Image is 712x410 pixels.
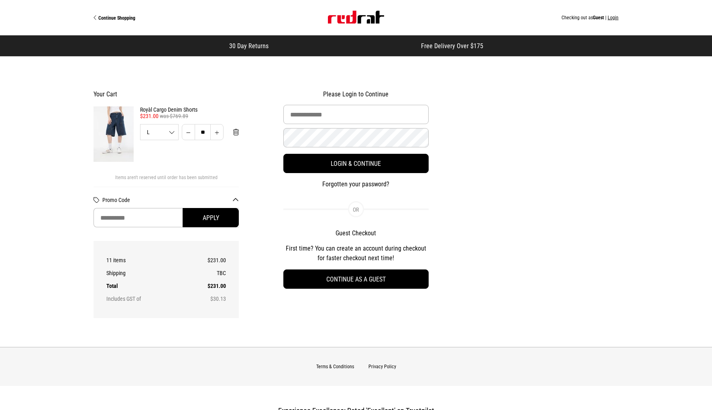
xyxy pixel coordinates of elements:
div: Checking out as [225,15,618,20]
td: $30.13 [184,292,226,305]
button: Decrease quantity [182,124,195,140]
h2: Please Login to Continue [283,90,429,98]
iframe: Customer reviews powered by Trustpilot [285,42,405,50]
button: Login & Continue [283,154,429,173]
iframe: Customer reviews powered by Trustpilot [473,90,618,231]
span: Continue Shopping [98,15,135,21]
p: First time? You can create an account during checkout for faster checkout next time! [283,244,429,263]
a: Royàl Cargo Denim Shorts [140,106,239,113]
h2: Your Cart [94,90,239,98]
input: Promo Code [94,208,239,227]
img: Royàl Cargo Denim Shorts [94,106,134,162]
td: $231.00 [184,279,226,292]
img: Red Rat [328,11,384,24]
button: Remove from cart [227,124,245,140]
button: Promo Code [102,197,239,203]
td: $231.00 [184,254,226,267]
span: 30 Day Returns [229,42,269,50]
span: L [140,129,178,135]
td: TBC [184,267,226,279]
a: Continue Shopping [94,14,225,21]
span: was $769.89 [160,113,188,119]
th: Shipping [106,267,184,279]
input: Password [283,128,429,147]
div: Items aren't reserved until order has been submitted [94,175,239,187]
a: Privacy Policy [368,364,396,369]
input: Quantity [195,124,211,140]
h2: Guest Checkout [283,229,429,237]
th: Total [106,279,184,292]
span: Free Delivery Over $175 [421,42,483,50]
span: | [605,15,606,20]
button: Continue as a guest [283,269,429,289]
button: Forgotten your password? [283,180,429,189]
span: Guest [593,15,604,20]
span: $231.00 [140,113,159,119]
a: Terms & Conditions [316,364,354,369]
th: 11 items [106,254,184,267]
button: Increase quantity [210,124,224,140]
button: Login [608,15,618,20]
input: Email Address [283,105,429,124]
th: Includes GST of [106,292,184,305]
button: Apply [183,208,239,227]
